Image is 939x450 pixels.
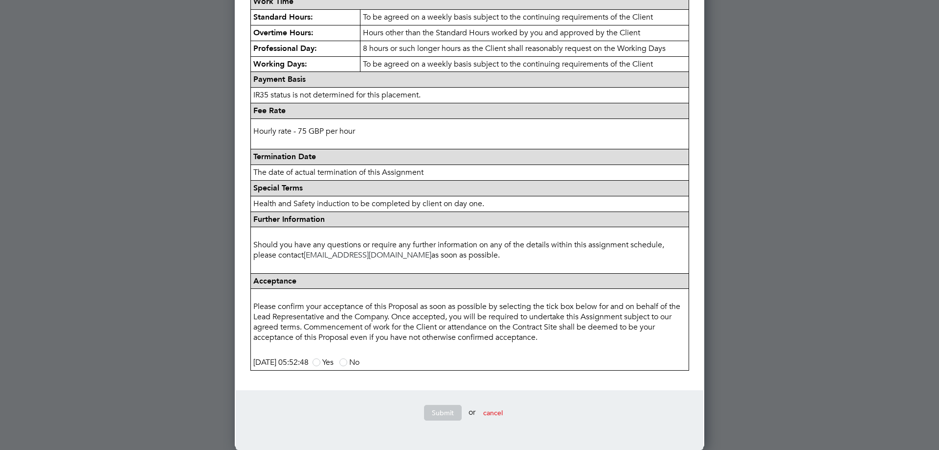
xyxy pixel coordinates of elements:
p: Health and Safety induction to be completed by client on day one. [251,196,689,212]
span: No [349,357,359,367]
span: Yes [322,357,334,367]
strong: Fee Rate [253,106,286,115]
strong: Standard Hours: [253,12,313,22]
strong: Termination Date [253,152,316,161]
p: IR35 status is not determined for this placement. [251,88,689,103]
p: [DATE] 05:52:48 [251,355,689,370]
p: Should you have any questions or require any further information on any of the details within thi... [251,237,689,263]
strong: Acceptance [253,276,296,285]
strong: Payment Basis [253,74,306,84]
strong: Overtime Hours: [253,28,313,37]
p: 8 hours or such longer hours as the Client shall reasonably request on the Working Days [360,41,689,56]
strong: Working Days: [253,59,307,69]
strong: Professional Day: [253,44,317,53]
p: Hours other than the Standard Hours worked by you and approved by the Client [360,25,689,41]
strong: Further Information [253,214,325,224]
p: The date of actual termination of this Assignment [251,165,689,180]
p: Please confirm your acceptance of this Proposal as soon as possible by selecting the tick box bel... [251,299,689,345]
li: Hourly rate - 75 GBP per hour [251,124,689,139]
li: or [250,405,689,430]
strong: Special Terms [253,183,303,192]
p: To be agreed on a weekly basis subject to the continuing requirements of the Client [360,57,689,72]
a: [EMAIL_ADDRESS][DOMAIN_NAME] [304,250,431,260]
p: To be agreed on a weekly basis subject to the continuing requirements of the Client [360,10,689,25]
button: cancel [475,405,511,421]
button: Submit [424,405,462,421]
span: cancel [483,408,503,417]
